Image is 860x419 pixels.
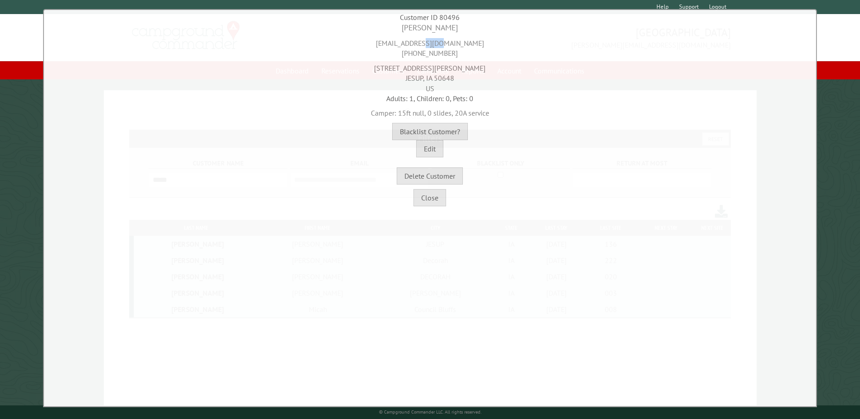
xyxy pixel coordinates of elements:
button: Blacklist Customer? [392,123,468,140]
div: Customer ID 80496 [46,12,814,22]
div: [EMAIL_ADDRESS][DOMAIN_NAME] [PHONE_NUMBER] [46,34,814,58]
div: [PERSON_NAME] [46,22,814,34]
div: [STREET_ADDRESS][PERSON_NAME] JESUP, IA 50648 US [46,58,814,93]
div: Adults: 1, Children: 0, Pets: 0 [46,93,814,103]
button: Close [413,189,446,206]
button: Delete Customer [397,167,463,185]
small: © Campground Commander LLC. All rights reserved. [379,409,481,415]
button: Edit [416,140,443,157]
div: Camper: 15ft null, 0 slides, 20A service [46,103,814,118]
